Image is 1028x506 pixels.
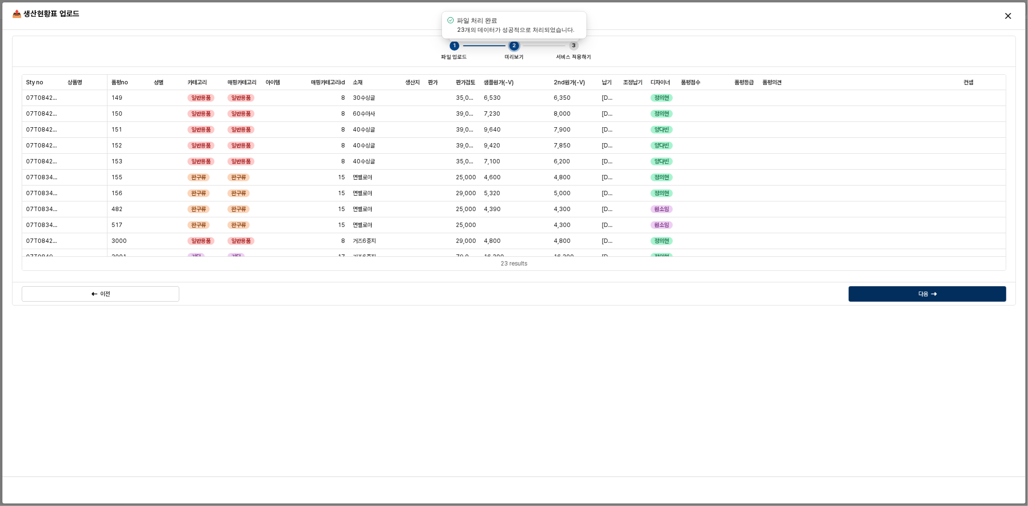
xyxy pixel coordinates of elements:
[231,173,246,181] span: 완구류
[484,205,501,213] span: 4,390
[26,110,60,118] span: 07T084281
[484,253,504,261] span: 16,300
[446,15,455,25] div: success
[602,158,615,165] span: [DATE]
[554,94,571,102] span: 6,350
[191,205,206,213] span: 완구류
[231,94,251,102] span: 일반용품
[337,173,345,181] span: 15
[191,253,201,261] span: 기타
[651,79,670,86] span: 디자이너
[337,189,345,197] span: 15
[428,79,438,86] span: 판가
[191,158,211,165] span: 일반용품
[654,126,669,133] span: 양다빈
[509,41,519,51] div: 2
[554,79,585,86] span: 2nd원가(-V)
[352,205,372,213] span: 면벨로아
[918,290,928,298] p: 다음
[554,126,571,133] span: 7,900
[26,221,60,229] span: 07T083403
[26,126,60,133] span: 07T084202
[111,126,122,133] span: 151
[654,205,669,213] span: 원소임
[26,253,60,261] span: 07T084901
[554,173,571,181] span: 4,800
[266,79,280,86] span: 아이템
[352,173,372,181] span: 면벨로아
[522,40,582,62] li: 서비스 적용하기
[111,94,122,102] span: 149
[405,79,420,86] span: 생산지
[484,126,501,133] span: 9,640
[111,205,122,213] span: 482
[337,221,345,229] span: 15
[1001,8,1016,24] button: Close
[964,79,974,86] span: 컨셉
[191,189,206,197] span: 완구류
[12,9,763,19] h5: 📤 생산현황표 업로드
[26,79,43,86] span: Sty no
[111,253,126,261] span: 3001
[602,221,615,229] span: [DATE]
[191,110,211,118] span: 일반용품
[231,126,251,133] span: 일반용품
[352,158,374,165] span: 40수싱글
[341,237,345,245] span: 8
[67,79,82,86] span: 상품명
[341,158,345,165] span: 8
[602,126,615,133] span: [DATE]
[352,253,375,261] span: 거즈6중지
[191,237,211,245] span: 일반용품
[456,237,476,245] span: 29,000
[456,221,476,229] span: 25,000
[602,94,615,102] span: [DATE]
[456,205,476,213] span: 25,000
[111,221,122,229] span: 517
[484,173,501,181] span: 4,600
[111,142,122,149] span: 152
[734,79,754,86] span: 품평등급
[111,158,122,165] span: 153
[341,142,345,149] span: 8
[352,142,374,149] span: 40수싱글
[456,142,476,149] span: 39,000
[231,253,241,261] span: 기타
[111,237,127,245] span: 3000
[231,205,246,213] span: 완구류
[654,221,669,229] span: 원소임
[602,110,615,118] span: [DATE]
[26,173,60,181] span: 07T083401
[231,189,246,197] span: 완구류
[187,79,207,86] span: 카테고리
[602,205,615,213] span: [DATE]
[111,79,128,86] span: 품평no
[191,173,206,181] span: 완구류
[602,142,615,149] span: [DATE]
[602,253,615,261] span: [DATE]
[762,79,782,86] span: 품평의견
[231,110,251,118] span: 일반용품
[484,110,500,118] span: 7,230
[556,53,591,62] div: 서비스 적용하기
[554,110,571,118] span: 8,000
[26,142,60,149] span: 07T084282
[341,110,345,118] span: 8
[26,158,60,165] span: 07T084203
[111,189,122,197] span: 156
[26,189,60,197] span: 07T083481
[456,110,476,118] span: 39,000
[26,205,60,213] span: 07T083402
[654,173,669,181] span: 정의현
[352,237,375,245] span: 거즈6중지
[191,126,211,133] span: 일반용품
[569,41,578,51] div: 3
[623,79,642,86] span: 조정납기
[484,158,500,165] span: 7,100
[191,142,211,149] span: 일반용품
[463,40,522,62] li: 미리보기
[457,26,575,33] label: 23개의 데이터가 성공적으로 처리되었습니다.
[504,53,523,62] div: 미리보기
[100,290,109,298] p: 이전
[337,253,345,261] span: 17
